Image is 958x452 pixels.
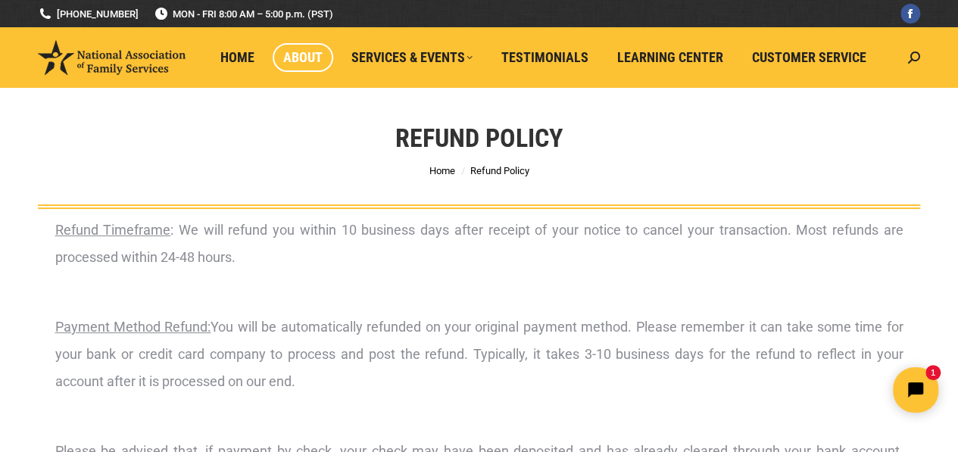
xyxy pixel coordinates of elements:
[351,49,473,66] span: Services & Events
[741,43,877,72] a: Customer Service
[501,49,588,66] span: Testimonials
[395,121,563,154] h1: Refund Policy
[617,49,723,66] span: Learning Center
[691,354,951,426] iframe: Tidio Chat
[470,165,529,176] span: Refund Policy
[55,217,903,271] p: : We will refund you within 10 business days after receipt of your notice to cancel your transact...
[607,43,734,72] a: Learning Center
[55,313,903,395] p: You will be automatically refunded on your original payment method. Please remember it can take s...
[38,7,139,21] a: [PHONE_NUMBER]
[752,49,866,66] span: Customer Service
[220,49,254,66] span: Home
[491,43,599,72] a: Testimonials
[273,43,333,72] a: About
[38,40,186,75] img: National Association of Family Services
[154,7,333,21] span: MON - FRI 8:00 AM – 5:00 p.m. (PST)
[210,43,265,72] a: Home
[55,222,171,238] span: Refund Timeframe
[900,4,920,23] a: Facebook page opens in new window
[429,165,455,176] a: Home
[55,319,211,335] span: Payment Method Refund:
[283,49,323,66] span: About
